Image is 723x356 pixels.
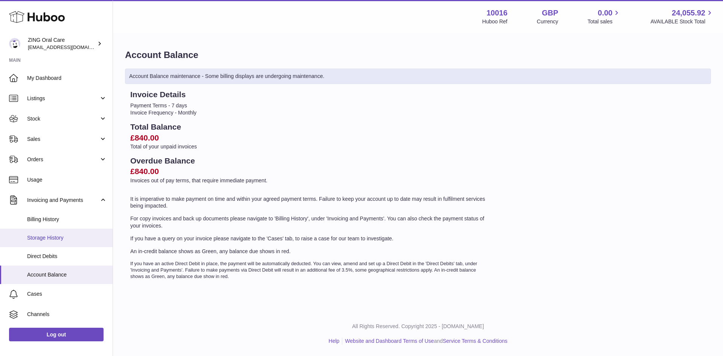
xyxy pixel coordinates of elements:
[27,176,107,183] span: Usage
[130,248,489,255] p: An in-credit balance shows as Green, any balance due shows in red.
[125,69,711,84] div: Account Balance maintenance - Some billing displays are undergoing maintenance.
[345,338,434,344] a: Website and Dashboard Terms of Use
[130,89,489,100] h2: Invoice Details
[27,95,99,102] span: Listings
[27,271,107,278] span: Account Balance
[487,8,508,18] strong: 10016
[130,143,489,150] p: Total of your unpaid invoices
[130,261,489,280] p: If you have an active Direct Debit in place, the payment will be automatically deducted. You can ...
[27,197,99,204] span: Invoicing and Payments
[27,290,107,298] span: Cases
[542,8,558,18] strong: GBP
[27,75,107,82] span: My Dashboard
[27,311,107,318] span: Channels
[329,338,340,344] a: Help
[650,8,714,25] a: 24,055.92 AVAILABLE Stock Total
[27,216,107,223] span: Billing History
[28,37,96,51] div: ZING Oral Care
[130,177,489,184] p: Invoices out of pay terms, that require immediate payment.
[443,338,508,344] a: Service Terms & Conditions
[125,49,711,61] h1: Account Balance
[587,18,621,25] span: Total sales
[130,133,489,143] h2: £840.00
[598,8,613,18] span: 0.00
[342,338,507,345] li: and
[130,235,489,242] p: If you have a query on your invoice please navigate to the 'Cases' tab, to raise a case for our t...
[130,122,489,132] h2: Total Balance
[130,166,489,177] h2: £840.00
[9,328,104,341] a: Log out
[537,18,558,25] div: Currency
[130,215,489,229] p: For copy invoices and back up documents please navigate to 'Billing History', under 'Invoicing an...
[27,156,99,163] span: Orders
[587,8,621,25] a: 0.00 Total sales
[672,8,705,18] span: 24,055.92
[130,102,489,109] li: Payment Terms - 7 days
[130,156,489,166] h2: Overdue Balance
[27,136,99,143] span: Sales
[27,115,99,122] span: Stock
[27,253,107,260] span: Direct Debits
[482,18,508,25] div: Huboo Ref
[27,234,107,241] span: Storage History
[9,38,20,49] img: internalAdmin-10016@internal.huboo.com
[119,323,717,330] p: All Rights Reserved. Copyright 2025 - [DOMAIN_NAME]
[650,18,714,25] span: AVAILABLE Stock Total
[28,44,111,50] span: [EMAIL_ADDRESS][DOMAIN_NAME]
[130,109,489,116] li: Invoice Frequency - Monthly
[130,196,489,210] p: It is imperative to make payment on time and within your agreed payment terms. Failure to keep yo...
